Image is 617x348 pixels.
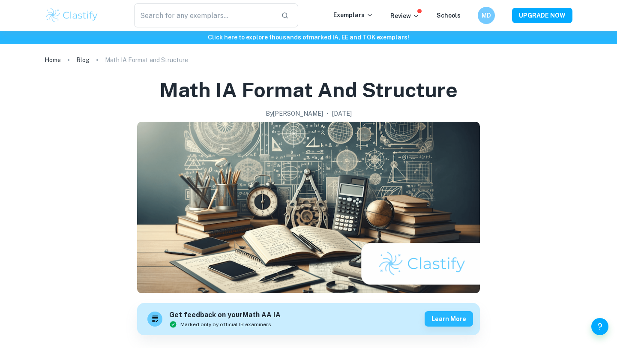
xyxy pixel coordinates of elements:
[478,7,495,24] button: MD
[180,321,271,328] span: Marked only by official IB examiners
[137,303,480,335] a: Get feedback on yourMath AA IAMarked only by official IB examinersLearn more
[45,7,99,24] img: Clastify logo
[45,54,61,66] a: Home
[591,318,608,335] button: Help and Feedback
[326,109,329,118] p: •
[266,109,323,118] h2: By [PERSON_NAME]
[105,55,188,65] p: Math IA Format and Structure
[437,12,461,19] a: Schools
[512,8,572,23] button: UPGRADE NOW
[2,33,615,42] h6: Click here to explore thousands of marked IA, EE and TOK exemplars !
[169,310,281,321] h6: Get feedback on your Math AA IA
[137,122,480,293] img: Math IA Format and Structure cover image
[333,10,373,20] p: Exemplars
[76,54,90,66] a: Blog
[425,311,473,327] button: Learn more
[390,11,419,21] p: Review
[159,76,458,104] h1: Math IA Format and Structure
[482,11,491,20] h6: MD
[134,3,274,27] input: Search for any exemplars...
[332,109,352,118] h2: [DATE]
